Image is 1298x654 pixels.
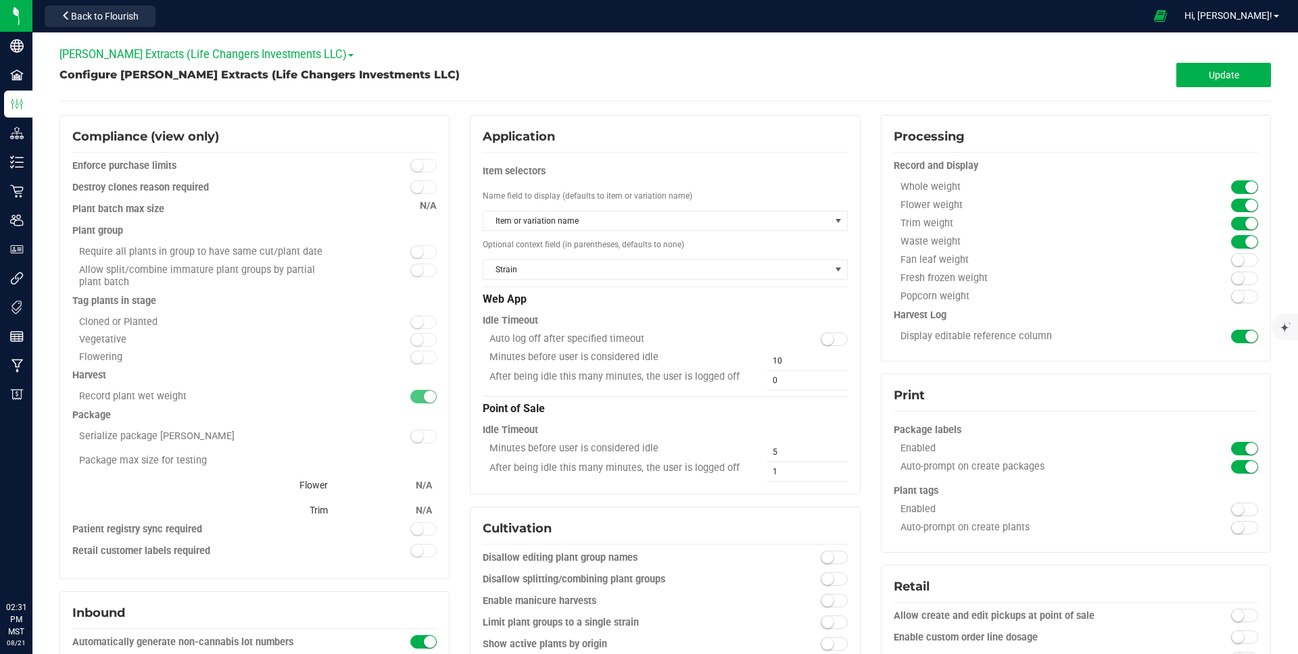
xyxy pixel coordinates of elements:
div: After being idle this many minutes, the user is logged off [483,371,756,383]
span: Back to Flourish [71,11,139,22]
div: Patient registry sync required [72,523,345,536]
div: Limit plant groups to a single strain [483,616,756,630]
div: Plant group [72,224,437,238]
div: Display editable reference column [894,330,1167,343]
div: N/A [412,498,432,522]
div: Package max size for testing [72,449,437,473]
inline-svg: Retail [10,184,24,198]
button: Update [1176,63,1271,87]
inline-svg: Manufacturing [10,359,24,372]
inline-svg: Company [10,39,24,53]
inline-svg: Billing [10,388,24,401]
span: N/A [420,200,437,211]
div: Flower [72,473,328,497]
div: Automatically generate non-cannabis lot numbers [72,636,345,649]
div: Show active plants by origin [483,638,756,651]
div: Enabled [894,503,1167,515]
div: Retail customer labels required [72,545,345,558]
div: Fresh frozen weight [894,272,1167,284]
div: Trim [72,498,328,522]
div: Package [72,409,437,422]
div: Disallow editing plant group names [483,551,756,565]
div: Retail [894,578,1258,596]
div: Idle Timeout [483,309,847,333]
inline-svg: Configuration [10,97,24,111]
div: Print [894,386,1258,405]
inline-svg: Facilities [10,68,24,82]
div: Auto-prompt on create packages [894,461,1167,473]
div: Optional context field (in parentheses, defaults to none) [483,232,847,257]
div: Destroy clones reason required [72,181,345,195]
div: Processing [894,128,1258,146]
div: Allow create and edit pickups at point of sale [894,609,1167,623]
div: Tag plants in stage [72,295,437,308]
div: Name field to display (defaults to item or variation name) [483,184,847,208]
div: Point of Sale [483,396,847,418]
iframe: Resource center [14,546,54,586]
div: Cloned or Planted [72,316,345,328]
div: Waste weight [894,236,1167,248]
div: Record and Display [894,159,1258,173]
div: Minutes before user is considered idle [483,351,756,363]
div: Enforce purchase limits [72,159,345,173]
div: Vegetative [72,334,345,345]
div: Record plant wet weight [72,391,345,403]
span: Configure [PERSON_NAME] Extracts (Life Changers Investments LLC) [59,68,460,81]
div: Item selectors [483,159,847,184]
span: Item or variation name [483,211,830,230]
span: Update [1209,70,1239,80]
div: Auto log off after specified timeout [483,333,756,345]
inline-svg: Tags [10,301,24,314]
p: 02:31 PM MST [6,601,26,638]
div: Cultivation [483,520,847,538]
div: Trim weight [894,218,1167,230]
inline-svg: Reports [10,330,24,343]
div: Allow split/combine immature plant groups by partial plant batch [72,264,345,288]
button: Back to Flourish [45,5,155,27]
inline-svg: Distribution [10,126,24,140]
configuration-section-card: Print [881,411,1271,420]
div: Idle Timeout [483,418,847,443]
inline-svg: Users [10,213,24,227]
span: [PERSON_NAME] Extracts (Life Changers Investments LLC) [59,48,354,61]
div: Auto-prompt on create plants [894,522,1167,534]
div: Enable manicure harvests [483,595,756,608]
div: Harvest Log [894,309,1258,322]
input: 5 [767,443,848,461]
div: Plant tags [894,479,1258,503]
inline-svg: Inventory [10,155,24,169]
span: Open Ecommerce Menu [1145,3,1176,29]
div: Inbound [72,604,437,622]
div: Package labels [894,418,1258,443]
input: 0 [767,371,848,390]
div: Minutes before user is considered idle [483,443,756,455]
div: Flowering [72,351,345,363]
div: Application [483,128,847,146]
div: Disallow splitting/combining plant groups [483,573,756,586]
inline-svg: User Roles [10,243,24,256]
span: Hi, [PERSON_NAME]! [1184,10,1272,21]
input: 10 [767,351,848,370]
p: 08/21 [6,638,26,648]
div: N/A [412,473,432,497]
div: Flower weight [894,199,1167,211]
iframe: Resource center unread badge [40,544,56,560]
div: Serialize package [PERSON_NAME] [72,430,345,443]
inline-svg: Integrations [10,272,24,285]
div: After being idle this many minutes, the user is logged off [483,462,756,474]
configuration-section-card: Application [470,405,860,414]
div: Popcorn weight [894,291,1167,303]
div: Whole weight [894,181,1167,193]
input: 1 [767,462,848,481]
span: Strain [483,260,830,279]
configuration-section-card: Compliance (view only) [59,411,450,420]
div: Fan leaf weight [894,254,1167,266]
configuration-section-card: Processing [881,311,1271,320]
div: Enabled [894,443,1167,455]
div: Harvest [72,369,437,382]
div: Web App [483,286,847,309]
div: Require all plants in group to have same cut/plant date [72,246,345,258]
div: Plant batch max size [72,203,437,216]
div: Enable custom order line dosage [894,631,1167,645]
div: Compliance (view only) [72,128,437,146]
